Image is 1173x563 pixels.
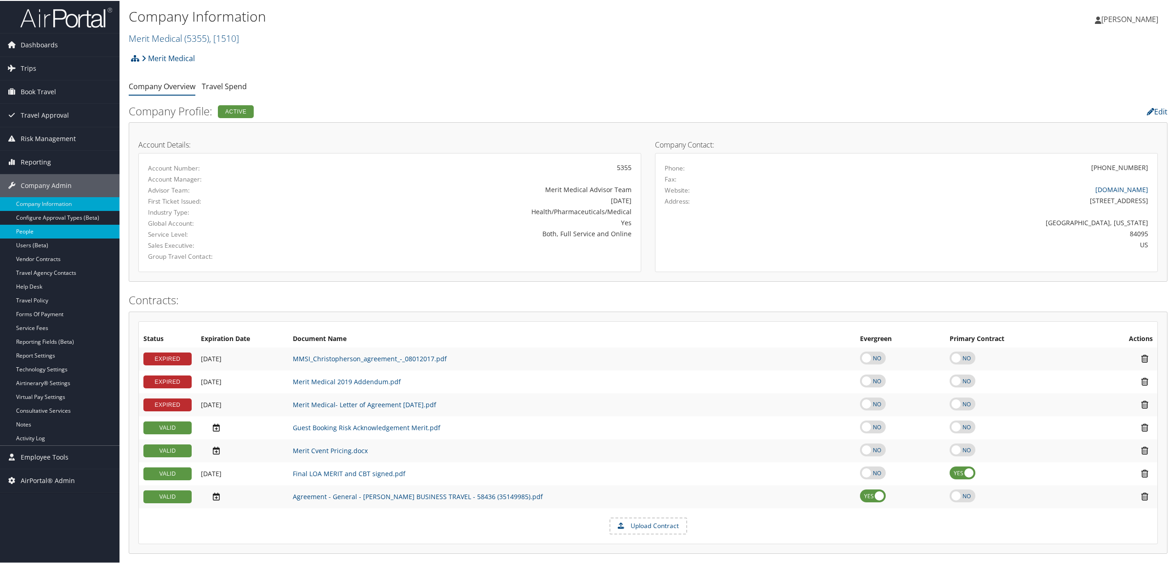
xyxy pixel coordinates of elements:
[148,185,300,194] label: Advisor Team:
[1147,106,1167,116] a: Edit
[201,491,284,500] div: Add/Edit Date
[665,185,690,194] label: Website:
[21,33,58,56] span: Dashboards
[789,217,1149,227] div: [GEOGRAPHIC_DATA], [US_STATE]
[201,376,222,385] span: [DATE]
[143,489,192,502] div: VALID
[209,31,239,44] span: , [ 1510 ]
[789,239,1149,249] div: US
[21,80,56,102] span: Book Travel
[148,229,300,238] label: Service Level:
[314,162,632,171] div: 5355
[148,163,300,172] label: Account Number:
[293,445,368,454] a: Merit Cvent Pricing.docx
[1095,184,1148,193] a: [DOMAIN_NAME]
[21,468,75,491] span: AirPortal® Admin
[1137,491,1153,500] i: Remove Contract
[21,150,51,173] span: Reporting
[945,330,1085,347] th: Primary Contract
[129,291,1167,307] h2: Contracts:
[789,228,1149,238] div: 84095
[293,399,436,408] a: Merit Medical- Letter of Agreement [DATE].pdf
[201,399,222,408] span: [DATE]
[201,353,222,362] span: [DATE]
[1137,376,1153,386] i: Remove Contract
[201,468,222,477] span: [DATE]
[314,206,632,216] div: Health/Pharmaceuticals/Medical
[314,195,632,205] div: [DATE]
[1137,468,1153,478] i: Remove Contract
[665,196,690,205] label: Address:
[21,56,36,79] span: Trips
[201,354,284,362] div: Add/Edit Date
[655,140,1158,148] h4: Company Contact:
[665,163,685,172] label: Phone:
[21,126,76,149] span: Risk Management
[1091,162,1148,171] div: [PHONE_NUMBER]
[143,375,192,387] div: EXPIRED
[201,422,284,432] div: Add/Edit Date
[143,352,192,364] div: EXPIRED
[143,421,192,433] div: VALID
[129,6,821,25] h1: Company Information
[139,330,196,347] th: Status
[201,469,284,477] div: Add/Edit Date
[129,102,817,118] h2: Company Profile:
[196,330,288,347] th: Expiration Date
[1137,353,1153,363] i: Remove Contract
[610,518,686,533] label: Upload Contract
[21,173,72,196] span: Company Admin
[665,174,677,183] label: Fax:
[293,422,440,431] a: Guest Booking Risk Acknowledgement Merit.pdf
[789,195,1149,205] div: [STREET_ADDRESS]
[1137,422,1153,432] i: Remove Contract
[21,445,68,468] span: Employee Tools
[293,353,447,362] a: MMSI_Christopherson_agreement_-_08012017.pdf
[148,240,300,249] label: Sales Executive:
[288,330,855,347] th: Document Name
[293,491,543,500] a: Agreement - General - [PERSON_NAME] BUSINESS TRAVEL - 58436 (35149985).pdf
[201,377,284,385] div: Add/Edit Date
[314,184,632,193] div: Merit Medical Advisor Team
[314,228,632,238] div: Both, Full Service and Online
[148,174,300,183] label: Account Manager:
[148,207,300,216] label: Industry Type:
[148,251,300,260] label: Group Travel Contact:
[314,217,632,227] div: Yes
[202,80,247,91] a: Travel Spend
[201,445,284,455] div: Add/Edit Date
[148,196,300,205] label: First Ticket Issued:
[293,376,401,385] a: Merit Medical 2019 Addendum.pdf
[184,31,209,44] span: ( 5355 )
[201,400,284,408] div: Add/Edit Date
[129,31,239,44] a: Merit Medical
[143,398,192,410] div: EXPIRED
[1137,399,1153,409] i: Remove Contract
[218,104,254,117] div: Active
[20,6,112,28] img: airportal-logo.png
[293,468,405,477] a: Final LOA MERIT and CBT signed.pdf
[21,103,69,126] span: Travel Approval
[148,218,300,227] label: Global Account:
[142,48,195,67] a: Merit Medical
[855,330,945,347] th: Evergreen
[129,80,195,91] a: Company Overview
[1085,330,1157,347] th: Actions
[1101,13,1158,23] span: [PERSON_NAME]
[1137,445,1153,455] i: Remove Contract
[143,466,192,479] div: VALID
[138,140,641,148] h4: Account Details:
[143,444,192,456] div: VALID
[1095,5,1167,32] a: [PERSON_NAME]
